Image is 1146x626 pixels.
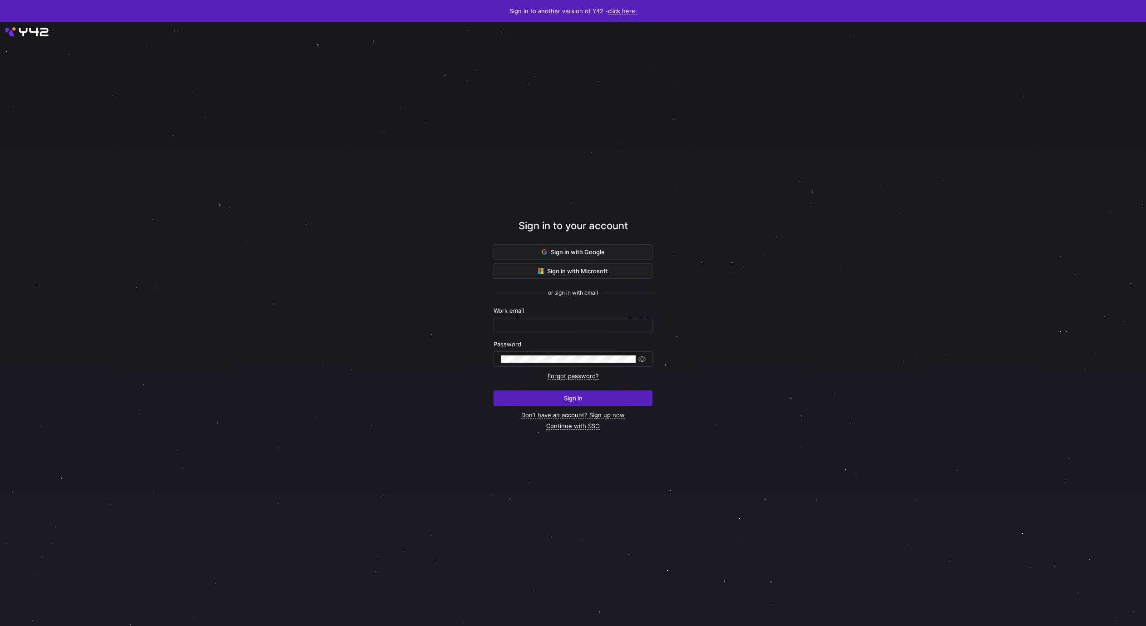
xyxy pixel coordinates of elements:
button: Sign in with Google [494,244,652,260]
a: Forgot password? [548,372,599,380]
span: Work email [494,307,524,314]
a: Continue with SSO [546,422,600,430]
button: Sign in [494,390,652,406]
div: Sign in to your account [494,218,652,244]
span: Password [494,340,521,348]
a: Don’t have an account? Sign up now [521,411,625,419]
span: Sign in [564,394,583,402]
span: or sign in with email [548,290,598,296]
button: Sign in with Microsoft [494,263,652,279]
a: click here. [608,7,637,15]
span: Sign in with Microsoft [538,267,608,275]
span: Sign in with Google [542,248,605,256]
